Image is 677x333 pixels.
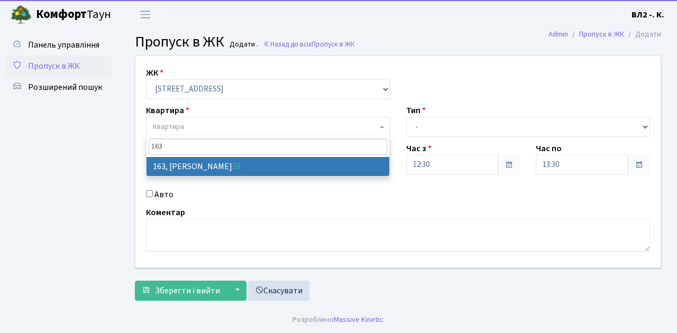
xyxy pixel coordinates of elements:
[36,6,111,24] span: Таун
[28,39,99,51] span: Панель управління
[154,188,173,201] label: Авто
[135,31,224,52] span: Пропуск в ЖК
[146,104,189,117] label: Квартира
[5,77,111,98] a: Розширений пошук
[292,314,385,326] div: Розроблено .
[36,6,87,23] b: Комфорт
[155,285,220,297] span: Зберегти і вийти
[146,67,163,79] label: ЖК
[406,104,426,117] label: Тип
[624,29,661,40] li: Додати
[135,281,227,301] button: Зберегти і вийти
[153,122,184,132] span: Квартира
[334,314,383,325] a: Massive Kinetic
[28,81,102,93] span: Розширений пошук
[263,39,355,49] a: Назад до всіхПропуск в ЖК
[227,40,258,49] small: Додати .
[632,8,664,21] a: ВЛ2 -. К.
[5,55,111,77] a: Пропуск в ЖК
[533,23,677,45] nav: breadcrumb
[28,60,80,72] span: Пропуск в ЖК
[147,157,390,176] li: 163, [PERSON_NAME]
[579,29,624,40] a: Пропуск в ЖК
[406,142,432,155] label: Час з
[248,281,309,301] a: Скасувати
[536,142,562,155] label: Час по
[548,29,568,40] a: Admin
[312,39,355,49] span: Пропуск в ЖК
[132,6,159,23] button: Переключити навігацію
[11,4,32,25] img: logo.png
[5,34,111,55] a: Панель управління
[632,9,664,21] b: ВЛ2 -. К.
[146,206,185,219] label: Коментар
